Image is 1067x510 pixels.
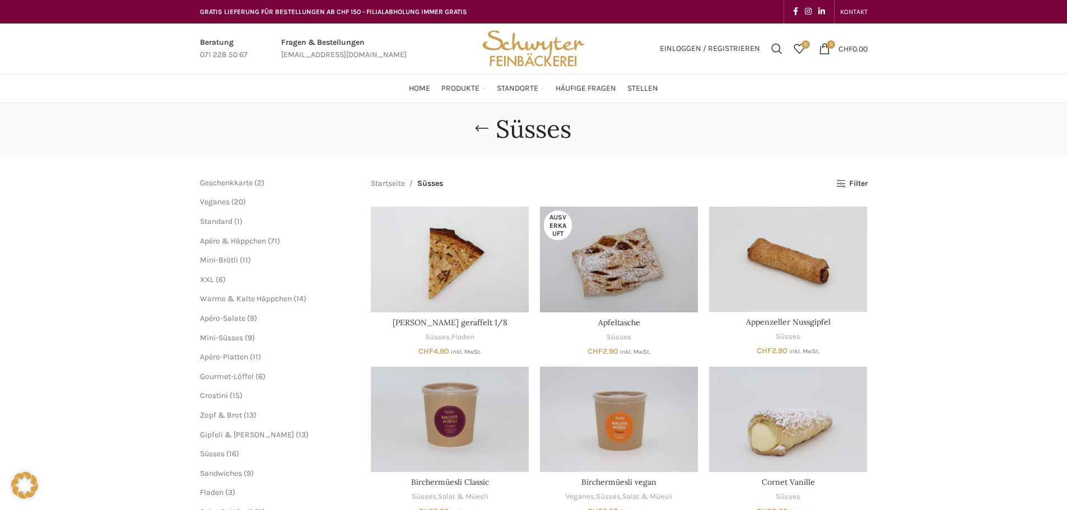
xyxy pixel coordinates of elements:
span: 16 [229,449,236,458]
span: 13 [246,410,254,420]
a: Apfeltasche [540,207,698,312]
span: Süsses [417,177,443,190]
a: Gipfeli & [PERSON_NAME] [200,430,294,439]
span: GRATIS LIEFERUNG FÜR BESTELLUNGEN AB CHF 150 - FILIALABHOLUNG IMMER GRATIS [200,8,467,16]
span: Fladen [200,488,223,497]
a: Zopf & Brot [200,410,242,420]
a: Suchen [766,38,788,60]
span: Veganes [200,197,230,207]
a: Geschenkkarte [200,178,253,188]
a: Süsses [776,492,800,502]
a: Gourmet-Löffel [200,372,254,381]
span: Produkte [441,83,479,94]
a: Salat & Müesli [622,492,673,502]
a: Infobox link [200,36,248,62]
a: Apéro-Platten [200,352,248,362]
a: Stellen [627,77,658,100]
small: inkl. MwSt. [789,348,819,355]
div: Main navigation [194,77,873,100]
span: 11 [243,255,248,265]
a: Süsses [596,492,621,502]
span: CHF [757,346,772,355]
span: CHF [418,347,434,356]
a: Süsses [425,332,450,343]
bdi: 0.00 [838,44,868,53]
span: 13 [299,430,306,439]
a: Warme & Kalte Häppchen [200,294,292,303]
div: Meine Wunschliste [788,38,810,60]
nav: Breadcrumb [371,177,443,190]
span: 3 [228,488,232,497]
a: 0 [788,38,810,60]
a: Filter [836,179,867,189]
span: 20 [234,197,243,207]
a: Facebook social link [790,4,802,20]
a: Apfel-Fladen geraffelt 1/8 [371,207,529,312]
span: Häufige Fragen [556,83,616,94]
a: Einloggen / Registrieren [654,38,766,60]
span: 2 [257,178,262,188]
span: 11 [253,352,258,362]
span: 0 [827,40,835,49]
h1: Süsses [496,114,571,144]
a: Cornet Vanille [709,367,867,472]
a: Birchermüesli vegan [540,367,698,472]
span: Einloggen / Registrieren [660,45,760,53]
a: Veganes [566,492,594,502]
a: Birchermüesli vegan [581,477,656,487]
span: KONTAKT [840,8,868,16]
a: [PERSON_NAME] geraffelt 1/8 [393,317,507,327]
span: CHF [838,44,852,53]
a: Instagram social link [802,4,815,20]
a: Birchermüesli Classic [371,367,529,472]
a: Apéro & Häppchen [200,236,266,246]
small: inkl. MwSt. [451,348,481,355]
span: Sandwiches [200,469,242,478]
a: Standard [200,217,232,226]
a: Apéro-Salate [200,314,245,323]
a: Birchermüesli Classic [411,477,489,487]
span: 1 [237,217,240,226]
a: Go back [468,118,496,140]
div: , , [540,492,698,502]
span: 0 [802,40,810,49]
span: CHF [588,347,603,356]
span: 9 [246,469,251,478]
a: Häufige Fragen [556,77,616,100]
span: Ausverkauft [544,210,572,240]
small: inkl. MwSt. [620,348,650,355]
a: Site logo [478,43,588,53]
bdi: 2.90 [757,346,788,355]
a: Apfeltasche [598,317,640,327]
bdi: 2.90 [588,347,618,356]
a: Mini-Brötli [200,255,238,265]
span: 9 [248,333,252,343]
span: Standorte [497,83,538,94]
a: Mini-Süsses [200,333,243,343]
a: Infobox link [281,36,407,62]
span: 6 [218,275,223,284]
a: Crostini [200,391,228,400]
span: Home [409,83,430,94]
a: Produkte [441,77,486,100]
a: XXL [200,275,214,284]
span: Süsses [200,449,225,458]
a: Fladen [451,332,474,343]
a: 0 CHF0.00 [813,38,873,60]
bdi: 4.90 [418,347,449,356]
div: , [371,332,529,343]
a: Süsses [776,331,800,342]
a: Appenzeller Nussgipfel [709,207,867,312]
